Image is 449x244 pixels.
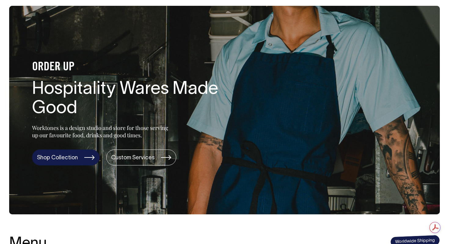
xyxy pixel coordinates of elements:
p: Worktones is a design studio and store for those serving up our favourite food, drinks and good t... [32,124,171,139]
a: Shop Collection [32,150,100,165]
h1: Hospitality Wares Made Good [32,80,228,119]
a: Custom Services [106,150,176,165]
h4: ORDER UP [32,61,228,74]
